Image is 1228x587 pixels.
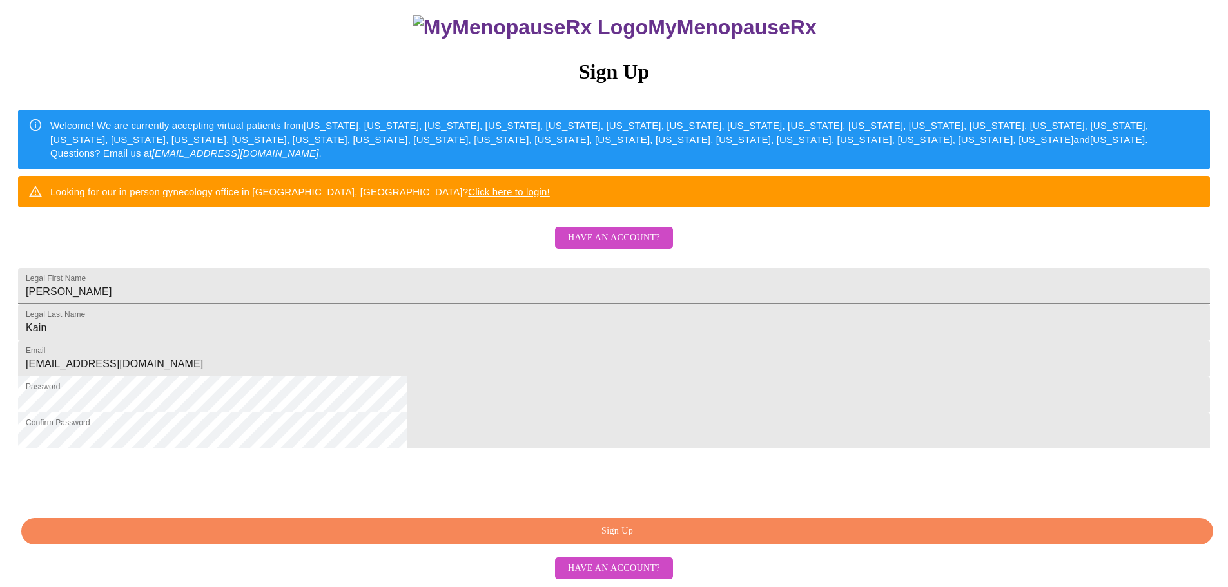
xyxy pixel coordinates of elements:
[18,455,214,505] iframe: reCAPTCHA
[555,557,673,580] button: Have an account?
[568,561,660,577] span: Have an account?
[552,241,676,252] a: Have an account?
[50,180,550,204] div: Looking for our in person gynecology office in [GEOGRAPHIC_DATA], [GEOGRAPHIC_DATA]?
[18,60,1210,84] h3: Sign Up
[20,15,1211,39] h3: MyMenopauseRx
[413,15,648,39] img: MyMenopauseRx Logo
[552,562,676,573] a: Have an account?
[568,230,660,246] span: Have an account?
[468,186,550,197] a: Click here to login!
[21,518,1213,544] button: Sign Up
[36,523,1198,539] span: Sign Up
[50,113,1200,165] div: Welcome! We are currently accepting virtual patients from [US_STATE], [US_STATE], [US_STATE], [US...
[555,227,673,249] button: Have an account?
[152,148,319,159] em: [EMAIL_ADDRESS][DOMAIN_NAME]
